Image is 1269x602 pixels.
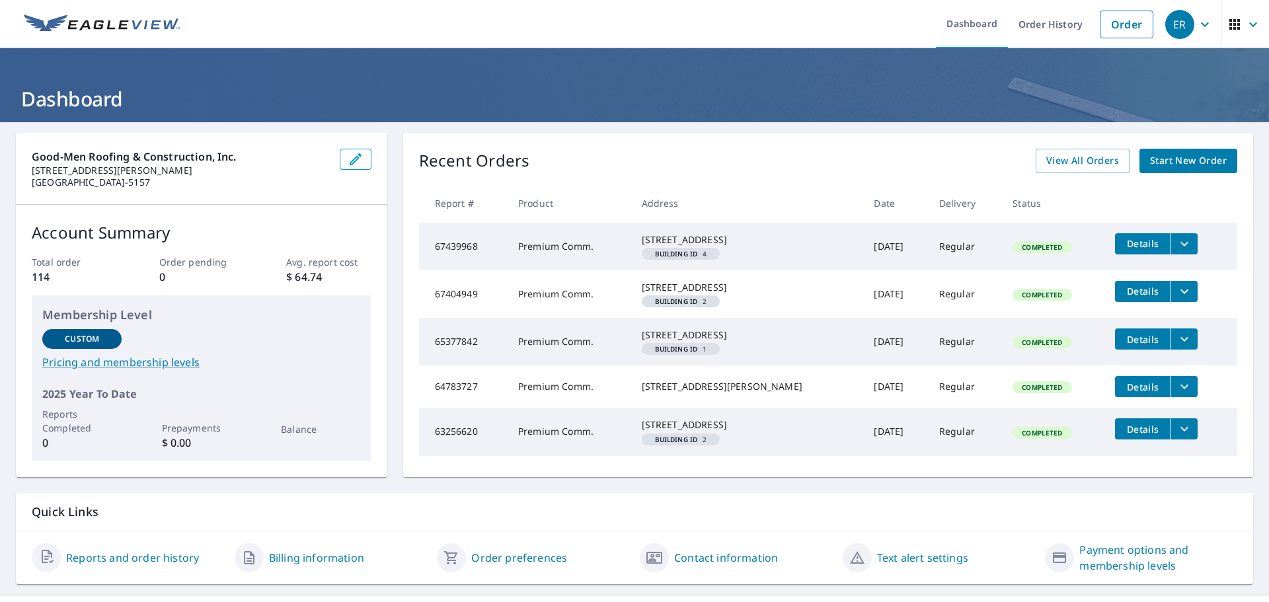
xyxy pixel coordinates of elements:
[1171,328,1198,350] button: filesDropdownBtn-65377842
[286,255,371,269] p: Avg. report cost
[1115,281,1171,302] button: detailsBtn-67404949
[1123,285,1163,297] span: Details
[655,436,698,443] em: Building ID
[1171,233,1198,254] button: filesDropdownBtn-67439968
[471,550,567,566] a: Order preferences
[1123,333,1163,346] span: Details
[42,306,361,324] p: Membership Level
[66,550,199,566] a: Reports and order history
[863,408,928,455] td: [DATE]
[419,270,508,318] td: 67404949
[674,550,778,566] a: Contact information
[1115,418,1171,439] button: detailsBtn-63256620
[647,250,715,257] span: 4
[281,422,360,436] p: Balance
[32,221,371,245] p: Account Summary
[1123,237,1163,250] span: Details
[631,184,864,223] th: Address
[16,85,1253,112] h1: Dashboard
[32,149,329,165] p: Good-Men Roofing & Construction, Inc.
[1014,338,1070,347] span: Completed
[1036,149,1130,173] a: View All Orders
[929,408,1002,455] td: Regular
[863,270,928,318] td: [DATE]
[1115,233,1171,254] button: detailsBtn-67439968
[32,255,116,269] p: Total order
[1100,11,1153,38] a: Order
[508,223,631,270] td: Premium Comm.
[162,421,241,435] p: Prepayments
[1014,290,1070,299] span: Completed
[65,333,99,345] p: Custom
[1115,376,1171,397] button: detailsBtn-64783727
[286,269,371,285] p: $ 64.74
[508,408,631,455] td: Premium Comm.
[877,550,968,566] a: Text alert settings
[647,298,715,305] span: 2
[159,255,244,269] p: Order pending
[42,435,122,451] p: 0
[863,223,928,270] td: [DATE]
[863,318,928,365] td: [DATE]
[642,380,853,393] div: [STREET_ADDRESS][PERSON_NAME]
[32,176,329,188] p: [GEOGRAPHIC_DATA]-5157
[642,328,853,342] div: [STREET_ADDRESS]
[929,223,1002,270] td: Regular
[1014,428,1070,437] span: Completed
[1150,153,1227,169] span: Start New Order
[42,407,122,435] p: Reports Completed
[863,184,928,223] th: Date
[419,318,508,365] td: 65377842
[929,270,1002,318] td: Regular
[508,184,631,223] th: Product
[655,250,698,257] em: Building ID
[642,281,853,294] div: [STREET_ADDRESS]
[1139,149,1237,173] a: Start New Order
[32,165,329,176] p: [STREET_ADDRESS][PERSON_NAME]
[1171,376,1198,397] button: filesDropdownBtn-64783727
[655,298,698,305] em: Building ID
[655,346,698,352] em: Building ID
[1002,184,1104,223] th: Status
[508,270,631,318] td: Premium Comm.
[24,15,180,34] img: EV Logo
[647,436,715,443] span: 2
[1014,383,1070,392] span: Completed
[1046,153,1119,169] span: View All Orders
[32,269,116,285] p: 114
[642,233,853,246] div: [STREET_ADDRESS]
[1014,243,1070,252] span: Completed
[419,184,508,223] th: Report #
[1165,10,1194,39] div: ER
[162,435,241,451] p: $ 0.00
[1115,328,1171,350] button: detailsBtn-65377842
[863,365,928,408] td: [DATE]
[1171,418,1198,439] button: filesDropdownBtn-63256620
[159,269,244,285] p: 0
[508,365,631,408] td: Premium Comm.
[42,386,361,402] p: 2025 Year To Date
[642,418,853,432] div: [STREET_ADDRESS]
[419,149,530,173] p: Recent Orders
[1123,381,1163,393] span: Details
[1171,281,1198,302] button: filesDropdownBtn-67404949
[419,223,508,270] td: 67439968
[647,346,715,352] span: 1
[929,184,1002,223] th: Delivery
[929,318,1002,365] td: Regular
[419,365,508,408] td: 64783727
[42,354,361,370] a: Pricing and membership levels
[419,408,508,455] td: 63256620
[32,504,1237,520] p: Quick Links
[508,318,631,365] td: Premium Comm.
[269,550,364,566] a: Billing information
[1079,542,1237,574] a: Payment options and membership levels
[929,365,1002,408] td: Regular
[1123,423,1163,435] span: Details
